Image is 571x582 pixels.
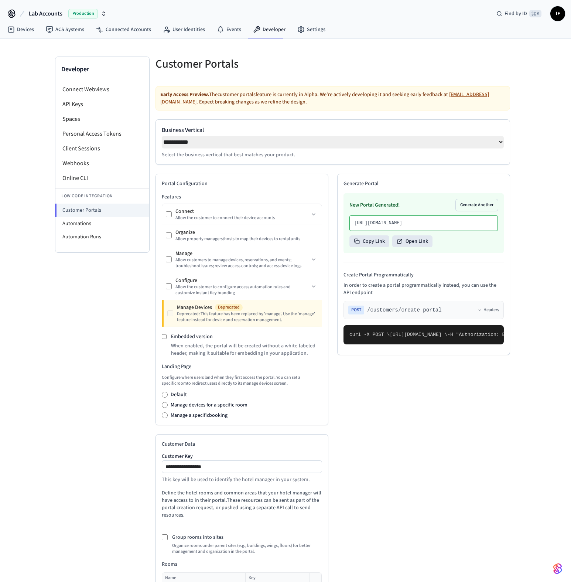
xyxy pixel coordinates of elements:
[162,476,322,483] p: This key will be used to identify the hotel manager in your system.
[172,543,322,555] p: Organize rooms under parent sites (e.g., buildings, wings, floors) for better management and orga...
[90,23,157,36] a: Connected Accounts
[1,23,40,36] a: Devices
[177,311,318,323] div: Deprecated: This feature has been replaced by 'manage'. Use the 'manage' feature instead for devi...
[155,57,328,72] h5: Customer Portals
[175,250,309,257] div: Manage
[349,332,390,337] span: curl -X POST \
[172,534,223,541] label: Group rooms into sites
[160,91,489,106] a: [EMAIL_ADDRESS][DOMAIN_NAME]
[215,304,243,311] span: Deprecated
[68,9,98,18] span: Production
[162,561,322,568] h4: Rooms
[505,10,527,17] span: Find by ID
[348,306,364,314] span: POST
[162,375,322,387] p: Configure where users land when they first access the portal. You can set a specific room to redi...
[55,126,149,141] li: Personal Access Tokens
[349,235,389,247] button: Copy Link
[162,151,504,159] p: Select the business vertical that best matches your product.
[175,277,309,284] div: Configure
[175,208,309,215] div: Connect
[55,141,149,156] li: Client Sessions
[55,112,149,126] li: Spaces
[162,180,322,187] h2: Portal Configuration
[55,188,149,204] li: Low Code Integration
[343,271,504,279] h4: Create Portal Programmatically
[171,342,322,357] p: When enabled, the portal will be created without a white-labeled header, making it suitable for e...
[55,230,149,244] li: Automation Runs
[354,220,493,226] p: [URL][DOMAIN_NAME]
[55,171,149,186] li: Online CLI
[553,563,562,575] img: SeamLogoGradient.69752ec5.svg
[490,7,547,20] div: Find by ID⌘ K
[529,10,541,17] span: ⌘ K
[162,440,322,448] h2: Customer Data
[175,215,309,221] div: Allow the customer to connect their device accounts
[551,7,564,20] span: IF
[367,306,442,314] span: /customers/create_portal
[211,23,247,36] a: Events
[247,23,291,36] a: Developer
[171,391,187,398] label: Default
[157,23,211,36] a: User Identities
[162,126,504,135] label: Business Vertical
[162,454,322,459] label: Customer Key
[550,6,565,21] button: IF
[40,23,90,36] a: ACS Systems
[55,217,149,230] li: Automations
[175,284,309,296] div: Allow the customer to configure access automation rules and customize Instant Key branding
[390,332,447,337] span: [URL][DOMAIN_NAME] \
[171,412,228,419] label: Manage a specific booking
[162,193,322,201] h3: Features
[175,257,309,269] div: Allow customers to manage devices, reservations, and events; troubleshoot issues; review access c...
[456,199,498,211] button: Generate Another
[175,229,318,236] div: Organize
[175,236,318,242] div: Allow property managers/hosts to map their devices to rental units
[343,282,504,296] p: In order to create a portal programmatically instead, you can use the API endpoint
[343,180,504,187] h2: Generate Portal
[162,363,322,370] h3: Landing Page
[61,64,143,75] h3: Developer
[55,204,149,217] li: Customer Portals
[55,97,149,112] li: API Keys
[171,333,213,340] label: Embedded version
[392,235,432,247] button: Open Link
[55,156,149,171] li: Webhooks
[478,307,499,313] button: Headers
[171,401,247,409] label: Manage devices for a specific room
[291,23,331,36] a: Settings
[29,9,62,18] span: Lab Accounts
[177,304,318,311] div: Manage Devices
[160,91,209,98] strong: Early Access Preview.
[155,86,510,110] div: The customer portals feature is currently in Alpha. We're actively developing it and seeking earl...
[162,489,322,519] p: Define the hotel rooms and common areas that your hotel manager will have access to in their port...
[55,82,149,97] li: Connect Webviews
[349,201,400,209] h3: New Portal Generated!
